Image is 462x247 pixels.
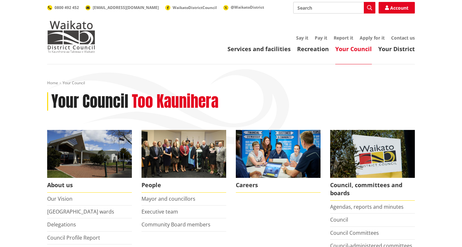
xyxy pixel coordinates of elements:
[132,92,218,111] h2: Too Kaunihera
[335,45,372,53] a: Your Council
[93,5,159,10] span: [EMAIL_ADDRESS][DOMAIN_NAME]
[141,130,226,193] a: 2022 Council People
[141,195,195,202] a: Mayor and councillors
[63,80,85,86] span: Your Council
[236,130,321,178] img: Office staff in meeting - Career page
[47,21,95,53] img: Waikato District Council - Te Kaunihera aa Takiwaa o Waikato
[334,35,353,41] a: Report it
[165,5,217,10] a: WaikatoDistrictCouncil
[47,234,100,241] a: Council Profile Report
[236,130,321,193] a: Careers
[360,35,385,41] a: Apply for it
[330,229,379,236] a: Council Committees
[47,80,415,86] nav: breadcrumb
[296,35,308,41] a: Say it
[141,208,178,215] a: Executive team
[330,203,404,210] a: Agendas, reports and minutes
[391,35,415,41] a: Contact us
[47,221,76,228] a: Delegations
[227,45,291,53] a: Services and facilities
[330,178,415,201] span: Council, committees and boards
[55,5,79,10] span: 0800 492 452
[223,5,264,10] a: @WaikatoDistrict
[330,216,348,223] a: Council
[315,35,327,41] a: Pay it
[85,5,159,10] a: [EMAIL_ADDRESS][DOMAIN_NAME]
[141,221,210,228] a: Community Board members
[231,5,264,10] span: @WaikatoDistrict
[236,178,321,193] span: Careers
[141,130,226,178] img: 2022 Council
[47,80,58,86] a: Home
[47,130,132,178] img: WDC Building 0015
[330,130,415,201] a: Waikato-District-Council-sign Council, committees and boards
[330,130,415,178] img: Waikato-District-Council-sign
[173,5,217,10] span: WaikatoDistrictCouncil
[297,45,329,53] a: Recreation
[51,92,128,111] h1: Your Council
[378,45,415,53] a: Your District
[47,5,79,10] a: 0800 492 452
[47,178,132,193] span: About us
[293,2,375,14] input: Search input
[47,208,114,215] a: [GEOGRAPHIC_DATA] wards
[379,2,415,14] a: Account
[47,130,132,193] a: WDC Building 0015 About us
[47,195,73,202] a: Our Vision
[141,178,226,193] span: People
